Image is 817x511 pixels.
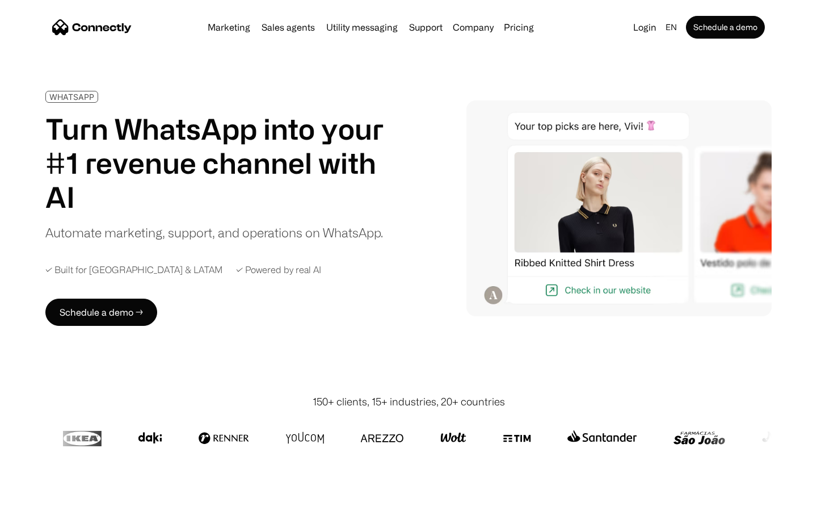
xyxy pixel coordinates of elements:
[45,223,383,242] div: Automate marketing, support, and operations on WhatsApp.
[203,23,255,32] a: Marketing
[49,93,94,101] div: WHATSAPP
[45,265,222,275] div: ✓ Built for [GEOGRAPHIC_DATA] & LATAM
[666,19,677,35] div: en
[313,394,505,409] div: 150+ clients, 15+ industries, 20+ countries
[45,299,157,326] a: Schedule a demo →
[661,19,684,35] div: en
[257,23,319,32] a: Sales agents
[45,112,397,214] h1: Turn WhatsApp into your #1 revenue channel with AI
[405,23,447,32] a: Support
[23,491,68,507] ul: Language list
[449,19,497,35] div: Company
[453,19,494,35] div: Company
[686,16,765,39] a: Schedule a demo
[52,19,132,36] a: home
[499,23,538,32] a: Pricing
[322,23,402,32] a: Utility messaging
[629,19,661,35] a: Login
[11,490,68,507] aside: Language selected: English
[236,265,321,275] div: ✓ Powered by real AI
